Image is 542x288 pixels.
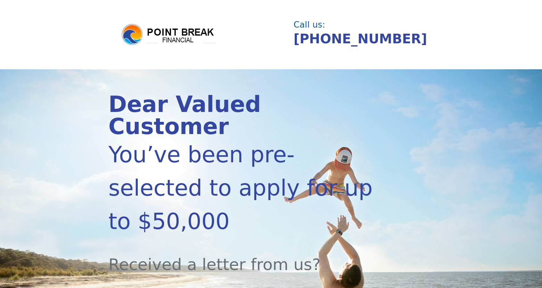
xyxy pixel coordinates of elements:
a: [PHONE_NUMBER] [293,31,427,47]
div: Dear Valued Customer [108,93,385,138]
div: Call us: [293,21,429,29]
img: logo.png [121,23,217,46]
div: You’ve been pre-selected to apply for up to $50,000 [108,138,385,238]
div: Received a letter from us? [108,238,385,277]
